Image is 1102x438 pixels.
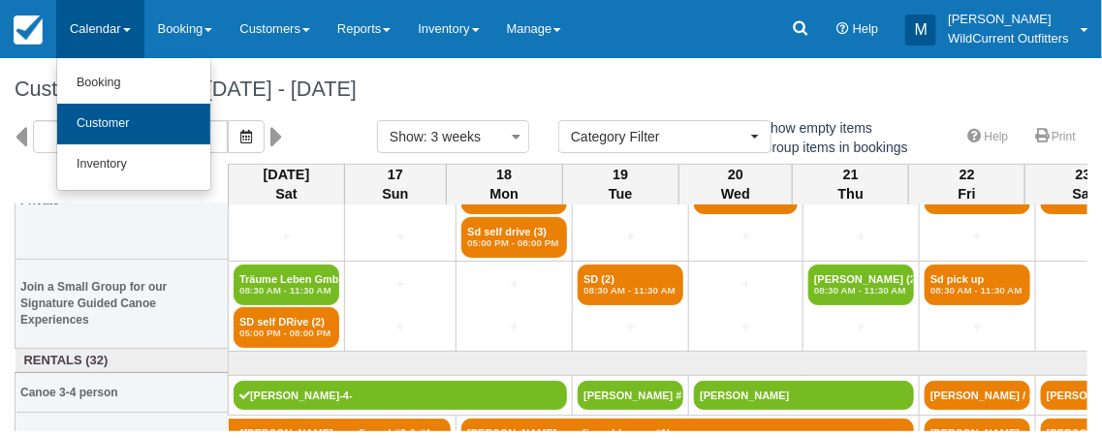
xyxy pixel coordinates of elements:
[740,140,924,153] span: Group items in bookings
[56,58,211,191] ul: Calendar
[239,328,333,339] em: 05:00 PM - 08:00 PM
[925,227,1030,247] a: +
[20,352,224,370] a: Rentals (32)
[578,317,683,337] a: +
[571,127,746,146] span: Category Filter
[678,164,793,204] th: 20 Wed
[740,120,888,134] span: Show empty items
[694,274,798,295] a: +
[234,265,339,305] a: Träume Leben GmbH - (2)08:30 AM - 11:30 AM
[909,164,1025,204] th: 22 Fri
[461,317,567,337] a: +
[196,77,357,101] span: [DATE] - [DATE]
[925,317,1030,337] a: +
[558,120,771,153] button: Category Filter
[15,78,1087,101] h1: Customer Calendar
[578,265,683,305] a: SD (2)08:30 AM - 11:30 AM
[16,373,229,413] th: Canoe 3-4 person
[925,381,1030,410] a: [PERSON_NAME] / (canoe #4)
[1023,123,1087,151] a: Print
[57,104,210,144] a: Customer
[562,164,678,204] th: 19 Tue
[424,129,481,144] span: : 3 weeks
[808,227,914,247] a: +
[234,307,339,348] a: SD self DRive (2)05:00 PM - 08:00 PM
[836,23,849,36] i: Help
[461,217,567,258] a: Sd self drive (3)05:00 PM - 08:00 PM
[234,381,567,410] a: [PERSON_NAME]-4-
[350,274,451,295] a: +
[14,16,43,45] img: checkfront-main-nav-mini-logo.png
[57,144,210,185] a: Inventory
[467,237,561,249] em: 05:00 PM - 08:00 PM
[740,113,885,142] label: Show empty items
[948,10,1069,29] p: [PERSON_NAME]
[578,227,683,247] a: +
[583,285,677,297] em: 08:30 AM - 11:30 AM
[740,133,921,162] label: Group items in bookings
[814,285,908,297] em: 08:30 AM - 11:30 AM
[925,265,1030,305] a: Sd pick up08:30 AM - 11:30 AM
[808,317,914,337] a: +
[694,381,914,410] a: [PERSON_NAME]
[694,227,798,247] a: +
[578,381,683,410] a: [PERSON_NAME] #5
[446,164,562,204] th: 18 Mon
[808,265,914,305] a: [PERSON_NAME] (2)08:30 AM - 11:30 AM
[461,274,567,295] a: +
[57,63,210,104] a: Booking
[239,285,333,297] em: 08:30 AM - 11:30 AM
[793,164,909,204] th: 21 Thu
[350,317,451,337] a: +
[16,259,229,348] th: Join a Small Group for our Signature Guided Canoe Experiences
[694,317,798,337] a: +
[345,164,447,204] th: 17 Sun
[948,29,1069,48] p: WildCurrent Outfitters
[350,227,451,247] a: +
[957,123,1021,151] a: Help
[390,129,424,144] span: Show
[229,164,345,204] th: [DATE] Sat
[930,285,1024,297] em: 08:30 AM - 11:30 AM
[234,227,339,247] a: +
[377,120,529,153] button: Show: 3 weeks
[853,21,879,36] span: Help
[905,15,936,46] div: M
